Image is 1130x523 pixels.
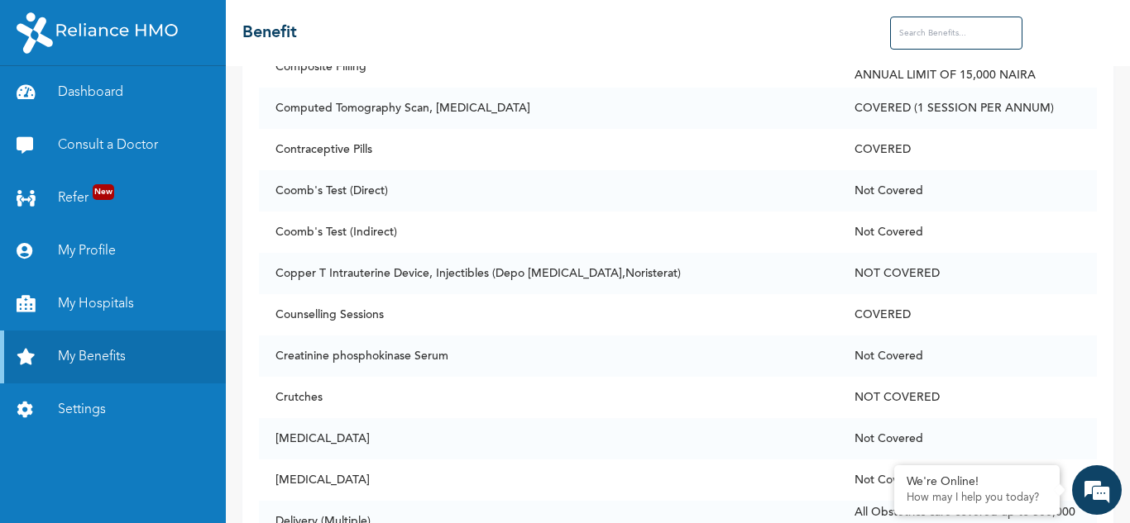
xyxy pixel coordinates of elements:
[271,8,311,48] div: Minimize live chat window
[259,253,838,294] td: Copper T Intrauterine Device, Injectibles (Depo [MEDICAL_DATA],Noristerat)
[838,88,1097,129] td: COVERED (1 SESSION PER ANNUM)
[93,184,114,200] span: New
[838,253,1097,294] td: NOT COVERED
[8,465,162,478] span: Conversation
[259,46,838,88] td: Composite Filling
[242,21,297,45] h2: Benefit
[259,170,838,212] td: Coomb's Test (Direct)
[259,212,838,253] td: Coomb's Test (Indirect)
[838,335,1097,377] td: Not Covered
[907,475,1047,489] div: We're Online!
[89,181,235,349] span: No previous conversation
[259,418,838,459] td: [MEDICAL_DATA]
[838,377,1097,418] td: NOT COVERED
[838,212,1097,253] td: Not Covered
[890,17,1022,50] input: Search Benefits...
[838,459,1097,501] td: Not Covered
[86,93,278,115] div: Conversation(s)
[838,46,1097,88] td: ALL DENTAL CARE COVERED UP TO ANNUAL LIMIT OF 15,000 NAIRA
[838,170,1097,212] td: Not Covered
[103,373,221,405] div: Chat Now
[838,129,1097,170] td: COVERED
[259,88,838,129] td: Computed Tomography Scan, [MEDICAL_DATA]
[17,12,178,54] img: RelianceHMO's Logo
[838,294,1097,335] td: COVERED
[259,294,838,335] td: Counselling Sessions
[259,459,838,501] td: [MEDICAL_DATA]
[907,492,1047,505] p: How may I help you today?
[838,418,1097,459] td: Not Covered
[259,335,838,377] td: Creatinine phosphokinase Serum
[259,377,838,418] td: Crutches
[162,436,316,488] div: FAQs
[259,129,838,170] td: Contraceptive Pills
